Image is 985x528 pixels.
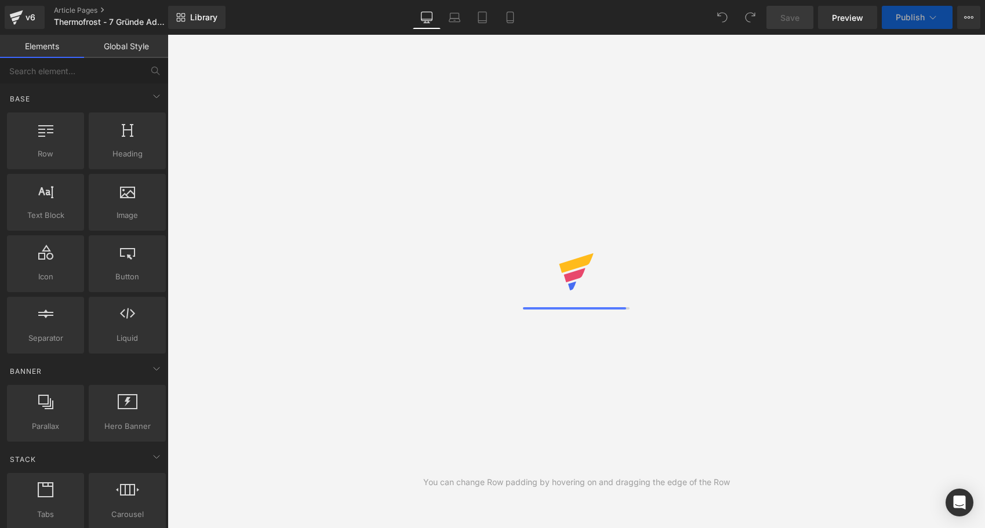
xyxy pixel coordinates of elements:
span: Hero Banner [92,420,162,432]
span: Library [190,12,217,23]
a: Preview [818,6,877,29]
span: Separator [10,332,81,344]
span: Tabs [10,508,81,520]
span: Liquid [92,332,162,344]
span: Stack [9,454,37,465]
span: Preview [832,12,863,24]
span: Row [10,148,81,160]
button: Redo [739,6,762,29]
button: Undo [711,6,734,29]
a: Global Style [84,35,168,58]
button: Publish [882,6,953,29]
a: Mobile [496,6,524,29]
span: Base [9,93,31,104]
div: You can change Row padding by hovering on and dragging the edge of the Row [423,476,730,489]
span: Thermofrost - 7 Gründe Adv_test winner [54,17,165,27]
span: Icon [10,271,81,283]
div: Open Intercom Messenger [946,489,973,516]
span: Heading [92,148,162,160]
span: Parallax [10,420,81,432]
div: v6 [23,10,38,25]
span: Carousel [92,508,162,520]
a: v6 [5,6,45,29]
span: Image [92,209,162,221]
a: Article Pages [54,6,187,15]
span: Banner [9,366,43,377]
span: Text Block [10,209,81,221]
span: Save [780,12,799,24]
a: Laptop [441,6,468,29]
span: Publish [896,13,925,22]
a: New Library [168,6,226,29]
a: Tablet [468,6,496,29]
span: Button [92,271,162,283]
a: Desktop [413,6,441,29]
button: More [957,6,980,29]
